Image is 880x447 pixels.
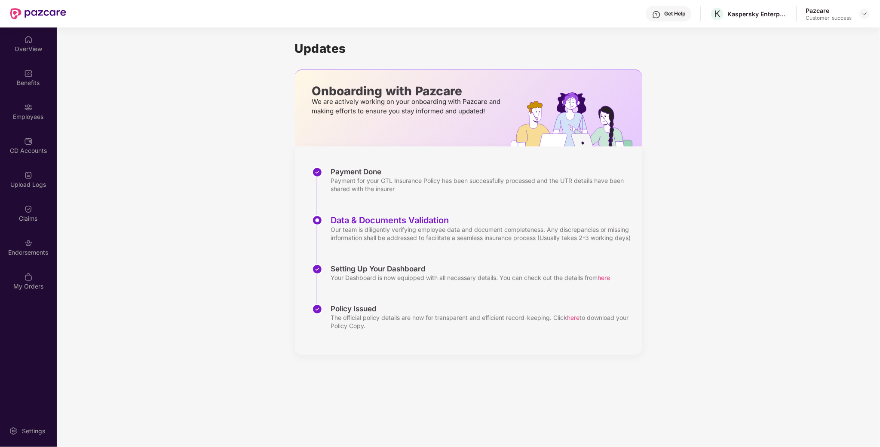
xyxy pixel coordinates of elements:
div: Setting Up Your Dashboard [331,264,610,274]
img: svg+xml;base64,PHN2ZyBpZD0iVXBsb2FkX0xvZ3MiIGRhdGEtbmFtZT0iVXBsb2FkIExvZ3MiIHhtbG5zPSJodHRwOi8vd3... [24,171,33,179]
span: K [714,9,720,19]
div: Kaspersky Enterprise India Private Limited [727,10,788,18]
img: svg+xml;base64,PHN2ZyBpZD0iU3RlcC1Eb25lLTMyeDMyIiB4bWxucz0iaHR0cDovL3d3dy53My5vcmcvMjAwMC9zdmciIH... [312,167,322,177]
img: svg+xml;base64,PHN2ZyBpZD0iTXlfT3JkZXJzIiBkYXRhLW5hbWU9Ik15IE9yZGVycyIgeG1sbnM9Imh0dHA6Ly93d3cudz... [24,273,33,281]
span: here [567,314,580,321]
div: Get Help [664,10,685,17]
img: svg+xml;base64,PHN2ZyBpZD0iQ0RfQWNjb3VudHMiIGRhdGEtbmFtZT0iQ0QgQWNjb3VudHMiIHhtbG5zPSJodHRwOi8vd3... [24,137,33,146]
img: svg+xml;base64,PHN2ZyBpZD0iQmVuZWZpdHMiIHhtbG5zPSJodHRwOi8vd3d3LnczLm9yZy8yMDAwL3N2ZyIgd2lkdGg9Ij... [24,69,33,78]
p: Onboarding with Pazcare [312,87,503,95]
div: Payment Done [331,167,634,176]
img: svg+xml;base64,PHN2ZyBpZD0iU3RlcC1Eb25lLTMyeDMyIiB4bWxucz0iaHR0cDovL3d3dy53My5vcmcvMjAwMC9zdmciIH... [312,304,322,314]
p: We are actively working on your onboarding with Pazcare and making efforts to ensure you stay inf... [312,97,503,116]
img: svg+xml;base64,PHN2ZyBpZD0iSGVscC0zMngzMiIgeG1sbnM9Imh0dHA6Ly93d3cudzMub3JnLzIwMDAvc3ZnIiB3aWR0aD... [652,10,661,19]
img: svg+xml;base64,PHN2ZyBpZD0iRW1wbG95ZWVzIiB4bWxucz0iaHR0cDovL3d3dy53My5vcmcvMjAwMC9zdmciIHdpZHRoPS... [24,103,33,112]
div: Pazcare [806,6,852,15]
span: here [598,274,610,281]
div: Payment for your GTL Insurance Policy has been successfully processed and the UTR details have be... [331,176,634,193]
div: Settings [19,427,48,435]
img: svg+xml;base64,PHN2ZyBpZD0iQ2xhaW0iIHhtbG5zPSJodHRwOi8vd3d3LnczLm9yZy8yMDAwL3N2ZyIgd2lkdGg9IjIwIi... [24,205,33,213]
div: Your Dashboard is now equipped with all necessary details. You can check out the details from [331,274,610,282]
div: Policy Issued [331,304,634,313]
div: Data & Documents Validation [331,215,634,225]
h1: Updates [295,41,642,56]
img: svg+xml;base64,PHN2ZyBpZD0iRW5kb3JzZW1lbnRzIiB4bWxucz0iaHR0cDovL3d3dy53My5vcmcvMjAwMC9zdmciIHdpZH... [24,239,33,247]
img: hrOnboarding [511,92,642,146]
img: svg+xml;base64,PHN2ZyBpZD0iU3RlcC1Eb25lLTMyeDMyIiB4bWxucz0iaHR0cDovL3d3dy53My5vcmcvMjAwMC9zdmciIH... [312,264,322,274]
img: svg+xml;base64,PHN2ZyBpZD0iSG9tZSIgeG1sbnM9Imh0dHA6Ly93d3cudzMub3JnLzIwMDAvc3ZnIiB3aWR0aD0iMjAiIG... [24,35,33,44]
img: svg+xml;base64,PHN2ZyBpZD0iRHJvcGRvd24tMzJ4MzIiIHhtbG5zPSJodHRwOi8vd3d3LnczLm9yZy8yMDAwL3N2ZyIgd2... [861,10,868,17]
img: svg+xml;base64,PHN2ZyBpZD0iU2V0dGluZy0yMHgyMCIgeG1sbnM9Imh0dHA6Ly93d3cudzMub3JnLzIwMDAvc3ZnIiB3aW... [9,427,18,435]
img: New Pazcare Logo [10,8,66,19]
div: Customer_success [806,15,852,21]
div: Our team is diligently verifying employee data and document completeness. Any discrepancies or mi... [331,225,634,242]
div: The official policy details are now for transparent and efficient record-keeping. Click to downlo... [331,313,634,330]
img: svg+xml;base64,PHN2ZyBpZD0iU3RlcC1BY3RpdmUtMzJ4MzIiIHhtbG5zPSJodHRwOi8vd3d3LnczLm9yZy8yMDAwL3N2Zy... [312,215,322,225]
